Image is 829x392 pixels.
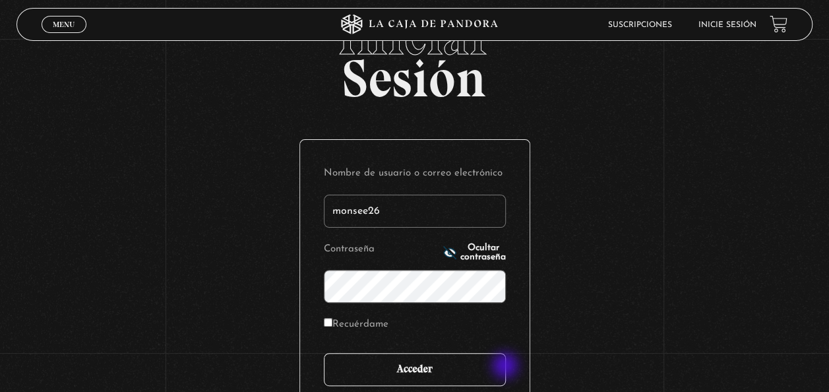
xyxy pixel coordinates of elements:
label: Nombre de usuario o correo electrónico [324,164,506,184]
span: Menu [53,20,75,28]
label: Contraseña [324,240,440,260]
a: View your shopping cart [770,15,787,33]
span: Iniciar [16,10,813,63]
a: Inicie sesión [698,21,756,29]
a: Suscripciones [608,21,672,29]
h2: Sesión [16,10,813,94]
button: Ocultar contraseña [443,244,506,262]
span: Ocultar contraseña [460,244,506,262]
label: Recuérdame [324,315,388,335]
input: Acceder [324,353,506,386]
input: Recuérdame [324,318,332,327]
span: Cerrar [49,32,80,41]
